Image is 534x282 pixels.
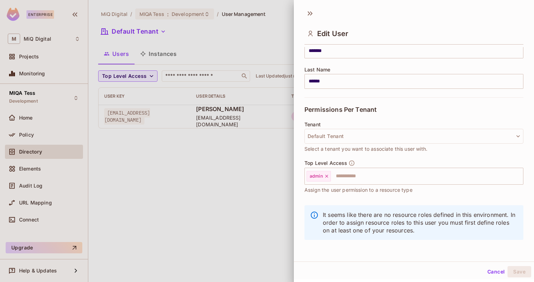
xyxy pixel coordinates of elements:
[508,266,531,277] button: Save
[304,106,376,113] span: Permissions Per Tenant
[304,186,413,194] span: Assign the user permission to a resource type
[304,129,523,144] button: Default Tenant
[304,160,347,166] span: Top Level Access
[304,145,427,153] span: Select a tenant you want to associate this user with.
[304,122,321,127] span: Tenant
[485,266,508,277] button: Cancel
[323,211,518,234] p: It seems like there are no resource roles defined in this environment. In order to assign resourc...
[317,29,348,38] span: Edit User
[304,67,330,73] span: Last Name
[520,175,521,177] button: Open
[307,171,331,182] div: admin
[310,173,323,179] span: admin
